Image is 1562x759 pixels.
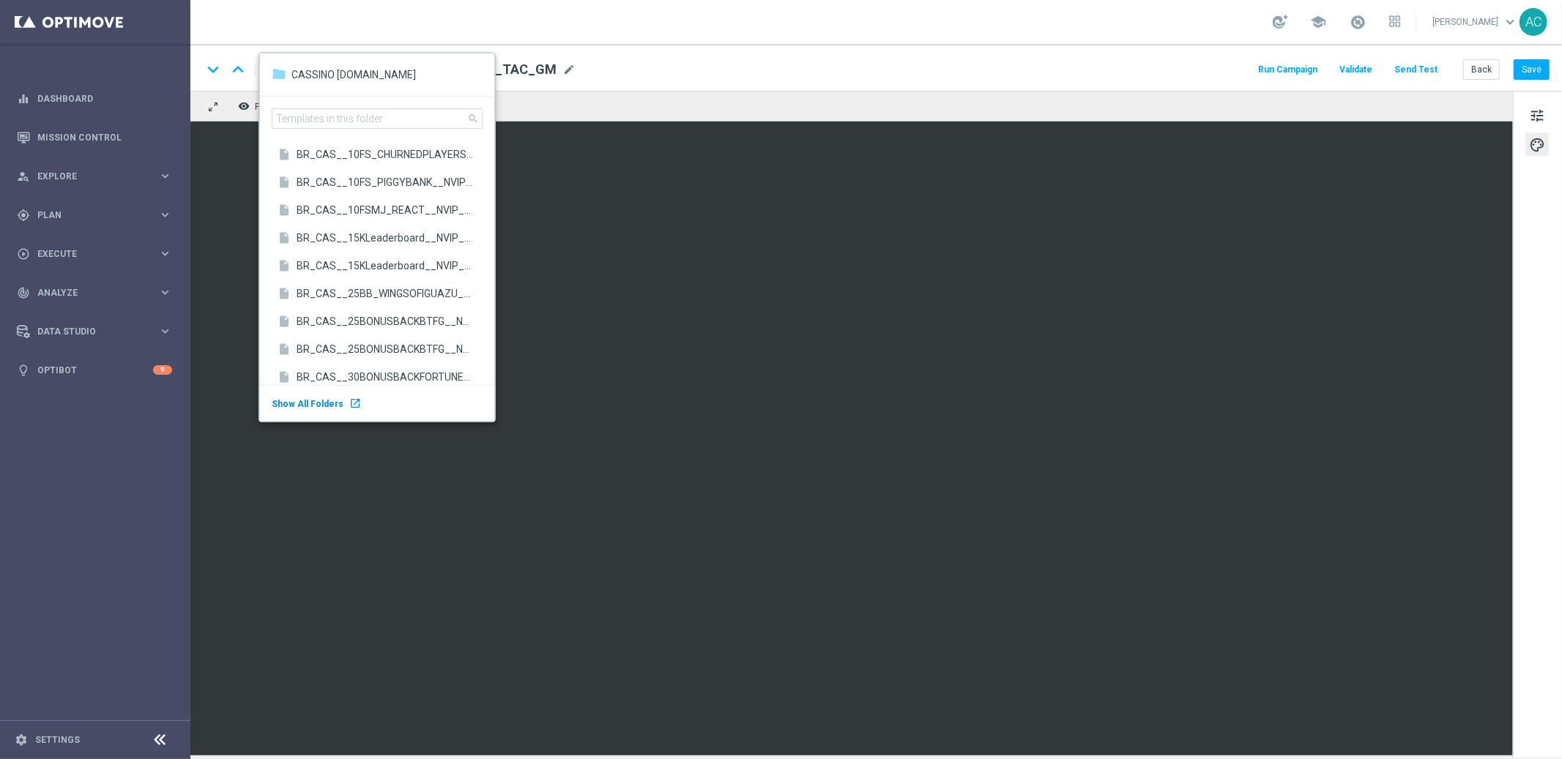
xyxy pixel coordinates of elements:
[37,351,153,389] a: Optibot
[17,118,172,157] div: Mission Control
[37,118,172,157] a: Mission Control
[278,343,291,356] div: insert_drive_file
[16,326,173,337] button: Data Studio keyboard_arrow_right
[17,92,30,105] i: equalizer
[15,733,28,747] i: settings
[272,108,483,129] input: Templates in this folder
[297,258,475,272] span: BR_CAS__15KLeaderboard__NVIP_EMA_TAC_GM_W15
[272,170,483,195] a: insert_drive_file BR_CAS__10FS_PIGGYBANK__NVIP_EMA_TAC_GM
[272,364,483,389] a: insert_drive_file BR_CAS__30BONUSBACKFORTUNERABBIT__NVIP_EMA_TAC_GM_W15
[37,288,158,297] span: Analyze
[35,736,80,744] a: Settings
[272,65,286,83] div: folder
[297,314,475,328] span: BR_CAS__25BONUSBACKBTFG__NVIP_EMA_TAC_GM_W14
[1520,8,1547,36] div: AC
[16,93,173,105] button: equalizer Dashboard
[349,397,361,409] div: launch
[297,370,475,384] span: BR_CAS__30BONUSBACKFORTUNERABBIT__NVIP_EMA_TAC_GM_W15
[467,113,479,124] span: search
[297,147,475,161] span: BR_CAS__10FS_CHURNEDPLAYERS__NVIP_EMA_TAC_GM
[17,79,172,118] div: Dashboard
[238,100,250,112] i: remove_red_eye
[17,286,158,299] div: Analyze
[1525,132,1549,156] button: palette
[17,209,30,222] i: gps_fixed
[562,63,576,76] span: mode_edit
[17,286,30,299] i: track_changes
[272,225,483,250] a: insert_drive_file BR_CAS__15KLeaderboard__NVIP_EMA_TAC_GM_W1_MAY
[1431,11,1520,33] a: [PERSON_NAME]keyboard_arrow_down
[158,169,172,183] i: keyboard_arrow_right
[278,203,291,217] div: insert_drive_file
[158,208,172,222] i: keyboard_arrow_right
[272,198,483,223] a: insert_drive_file BR_CAS__10FSMJ_REACT__NVIP_EMA_TAC_GM
[37,79,172,118] a: Dashboard
[17,247,30,261] i: play_circle_outline
[297,342,475,356] span: BR_CAS__25BONUSBACKBTFG__NVIP_EMA_TAC_GM_W17_IT2
[17,364,30,377] i: lightbulb
[278,231,291,244] div: insert_drive_file
[278,259,291,272] div: insert_drive_file
[37,172,158,181] span: Explore
[158,324,172,338] i: keyboard_arrow_right
[1256,60,1320,80] button: Run Campaign
[37,327,158,336] span: Data Studio
[17,351,172,389] div: Optibot
[1502,14,1518,30] span: keyboard_arrow_down
[1514,59,1550,80] button: Save
[17,325,158,338] div: Data Studio
[1392,60,1440,80] button: Send Test
[278,176,291,189] div: insert_drive_file
[234,97,293,116] button: remove_red_eye Preview
[278,148,291,161] div: insert_drive_file
[1525,103,1549,127] button: tune
[16,248,173,260] button: play_circle_outline Execute keyboard_arrow_right
[1529,135,1545,154] span: palette
[227,59,249,81] i: keyboard_arrow_up
[278,370,291,384] div: insert_drive_file
[272,142,483,167] a: insert_drive_file BR_CAS__10FS_CHURNEDPLAYERS__NVIP_EMA_TAC_GM
[17,209,158,222] div: Plan
[272,281,483,306] a: insert_drive_file BR_CAS__25BB_WINGSOFIGUAZU__NVIP_EMA_TAC_GM_W20
[37,250,158,258] span: Execute
[255,102,286,112] span: Preview
[17,170,158,183] div: Explore
[1310,14,1326,30] span: school
[297,175,475,189] span: BR_CAS__10FS_PIGGYBANK__NVIP_EMA_TAC_GM
[158,247,172,261] i: keyboard_arrow_right
[16,132,173,143] button: Mission Control
[37,211,158,220] span: Plan
[202,59,224,81] i: keyboard_arrow_down
[1529,106,1545,125] span: tune
[272,399,343,409] span: Show All Folders
[278,315,291,328] div: insert_drive_file
[1339,64,1372,75] span: Validate
[297,286,475,300] span: BR_CAS__25BB_WINGSOFIGUAZU__NVIP_EMA_TAC_GM_W20
[272,337,483,362] a: insert_drive_file BR_CAS__25BONUSBACKBTFG__NVIP_EMA_TAC_GM_W17_IT2
[16,364,173,376] button: lightbulb Optibot 9
[297,203,475,217] span: BR_CAS__10FSMJ_REACT__NVIP_EMA_TAC_GM
[17,170,30,183] i: person_search
[291,68,416,81] span: CASSINO [DOMAIN_NAME]
[158,285,172,299] i: keyboard_arrow_right
[17,247,158,261] div: Execute
[153,365,172,375] div: 9
[278,287,291,300] div: insert_drive_file
[272,253,483,278] a: insert_drive_file BR_CAS__15KLeaderboard__NVIP_EMA_TAC_GM_W15
[297,231,475,244] span: BR_CAS__15KLeaderboard__NVIP_EMA_TAC_GM_W1_MAY
[16,209,173,221] button: gps_fixed Plan keyboard_arrow_right
[1463,59,1500,80] button: Back
[16,287,173,299] button: track_changes Analyze keyboard_arrow_right
[16,171,173,182] button: person_search Explore keyboard_arrow_right
[272,397,365,410] a: Show All Folders launch
[272,309,483,334] a: insert_drive_file BR_CAS__25BONUSBACKBTFG__NVIP_EMA_TAC_GM_W14
[1337,60,1375,80] button: Validate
